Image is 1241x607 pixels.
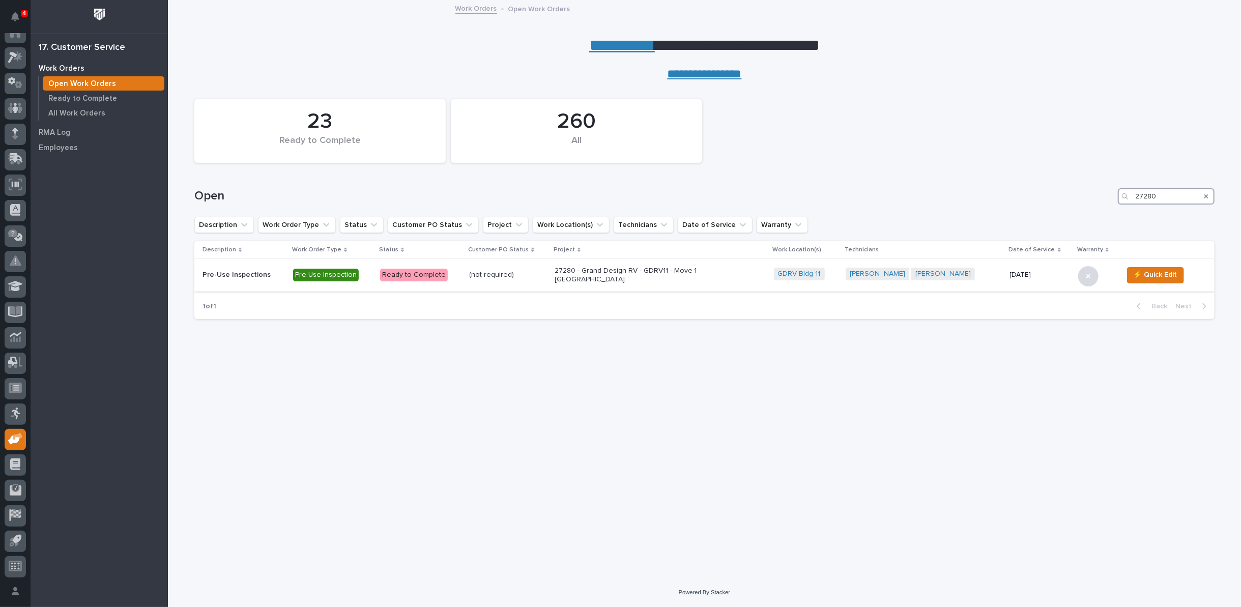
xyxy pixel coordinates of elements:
[455,2,497,14] a: Work Orders
[468,109,685,134] div: 260
[1171,302,1215,311] button: Next
[915,270,971,278] a: [PERSON_NAME]
[380,269,448,281] div: Ready to Complete
[554,244,575,255] p: Project
[194,189,1114,204] h1: Open
[468,135,685,157] div: All
[90,5,109,24] img: Workspace Logo
[533,217,610,233] button: Work Location(s)
[614,217,674,233] button: Technicians
[39,128,70,137] p: RMA Log
[258,217,336,233] button: Work Order Type
[39,91,168,105] a: Ready to Complete
[212,135,428,157] div: Ready to Complete
[468,244,529,255] p: Customer PO Status
[31,61,168,76] a: Work Orders
[31,140,168,155] a: Employees
[1175,302,1198,311] span: Next
[48,109,105,118] p: All Work Orders
[773,244,822,255] p: Work Location(s)
[203,271,285,279] p: Pre-Use Inspections
[469,271,546,279] p: (not required)
[340,217,384,233] button: Status
[39,76,168,91] a: Open Work Orders
[39,143,78,153] p: Employees
[508,3,570,14] p: Open Work Orders
[555,267,733,284] p: 27280 - Grand Design RV - GDRV11 - Move 1 [GEOGRAPHIC_DATA]
[1134,269,1177,281] span: ⚡ Quick Edit
[778,270,821,278] a: GDRV Bldg 11
[1009,244,1055,255] p: Date of Service
[39,42,125,53] div: 17. Customer Service
[850,270,905,278] a: [PERSON_NAME]
[194,259,1215,292] tr: Pre-Use InspectionsPre-Use InspectionReady to Complete(not required)27280 - Grand Design RV - GDR...
[203,244,236,255] p: Description
[1010,271,1071,279] p: [DATE]
[1118,188,1215,205] input: Search
[1077,244,1103,255] p: Warranty
[194,217,254,233] button: Description
[5,6,26,27] button: Notifications
[679,589,730,595] a: Powered By Stacker
[483,217,529,233] button: Project
[212,109,428,134] div: 23
[379,244,398,255] p: Status
[48,94,117,103] p: Ready to Complete
[1145,302,1167,311] span: Back
[678,217,753,233] button: Date of Service
[1127,267,1184,283] button: ⚡ Quick Edit
[22,10,26,17] p: 4
[39,64,84,73] p: Work Orders
[194,294,224,319] p: 1 of 1
[757,217,808,233] button: Warranty
[388,217,479,233] button: Customer PO Status
[845,244,879,255] p: Technicians
[1129,302,1171,311] button: Back
[13,12,26,28] div: Notifications4
[48,79,116,89] p: Open Work Orders
[292,244,341,255] p: Work Order Type
[31,125,168,140] a: RMA Log
[39,106,168,120] a: All Work Orders
[293,269,359,281] div: Pre-Use Inspection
